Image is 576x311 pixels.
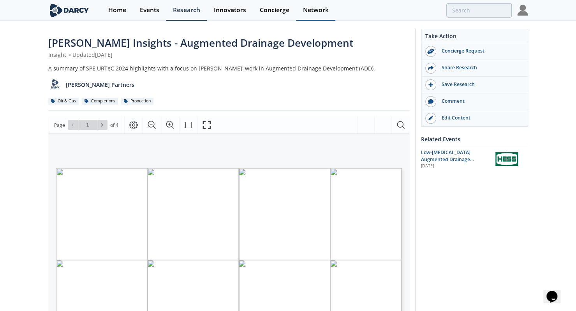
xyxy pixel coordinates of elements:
[436,81,523,88] div: Save Research
[436,64,523,71] div: Share Research
[421,110,528,127] a: Edit Content
[543,280,568,303] iframe: chat widget
[436,47,523,54] div: Concierge Request
[173,7,200,13] div: Research
[66,81,134,89] p: [PERSON_NAME] Partners
[446,3,512,18] input: Advanced Search
[82,98,118,105] div: Completions
[421,32,528,43] div: Take Action
[495,152,518,166] img: Hess Corporation
[140,7,159,13] div: Events
[303,7,329,13] div: Network
[421,149,528,170] a: Low-[MEDICAL_DATA] Augmented Drainage Development with Potential for U-Shaped and Extended Reach ...
[108,7,126,13] div: Home
[121,98,154,105] div: Production
[421,163,490,169] div: [DATE]
[48,4,91,17] img: logo-wide.svg
[436,98,523,105] div: Comment
[421,149,485,184] span: Low-[MEDICAL_DATA] Augmented Drainage Development with Potential for U-Shaped and Extended Reach ...
[48,51,410,59] div: Insight Updated [DATE]
[48,36,353,50] span: [PERSON_NAME] Insights - Augmented Drainage Development
[48,64,410,72] div: A summary of SPE URTeC 2024 highlights with a focus on [PERSON_NAME]' work in Augmented Drainage ...
[421,132,528,146] div: Related Events
[68,51,72,58] span: •
[517,5,528,16] img: Profile
[214,7,246,13] div: Innovators
[436,114,523,121] div: Edit Content
[48,98,79,105] div: Oil & Gas
[260,7,289,13] div: Concierge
